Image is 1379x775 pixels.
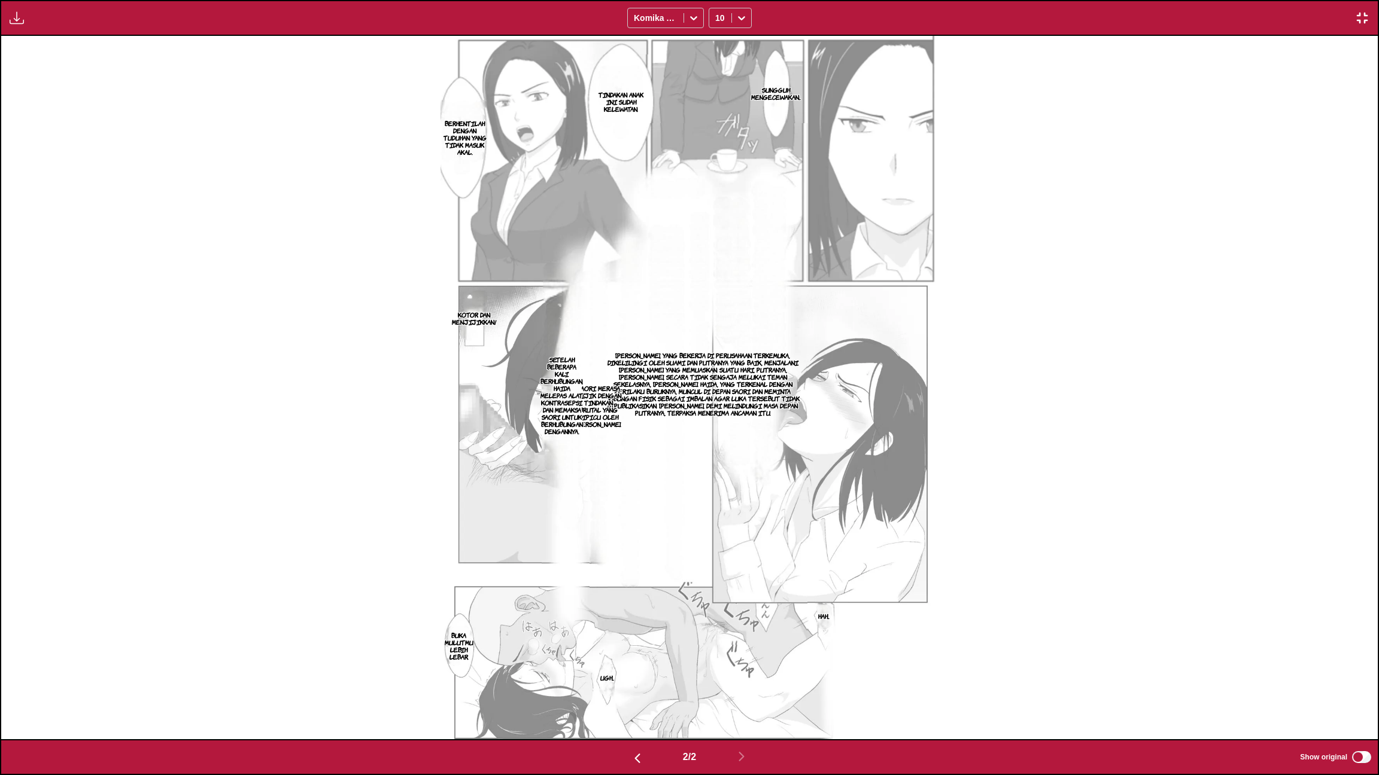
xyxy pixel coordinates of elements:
p: Ugh... [598,672,616,684]
span: 2 / 2 [683,752,696,762]
img: Previous page [630,751,645,765]
p: Setelah beberapa kali berhubungan, Haida melepas alat kontrasepsi dan memaksa Saori untuk berhubu... [538,353,585,437]
p: Saori merasa jijik dengan tindakan brutal yang dipicu oleh [PERSON_NAME]. [573,382,624,430]
img: Download translated images [10,11,24,25]
p: Berhentilah dengan tuduhan yang tidak masuk akal. [441,117,490,158]
p: [PERSON_NAME], yang bekerja di perusahaan terkemuka, dikelilingi oleh suami dan putranya yang bai... [598,349,807,419]
img: Manga Panel [441,36,938,739]
p: Sungguh mengecewakan... [749,84,803,103]
p: Tindakan anak ini sudah kelewatan. [593,89,649,115]
input: Show original [1352,751,1371,763]
p: Hah... [816,610,832,622]
p: Buka mulutmu lebih lebar. [442,629,476,663]
img: Next page [734,749,749,764]
p: Kotor dan menjijikkan! [449,309,499,328]
span: Show original [1300,753,1347,761]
